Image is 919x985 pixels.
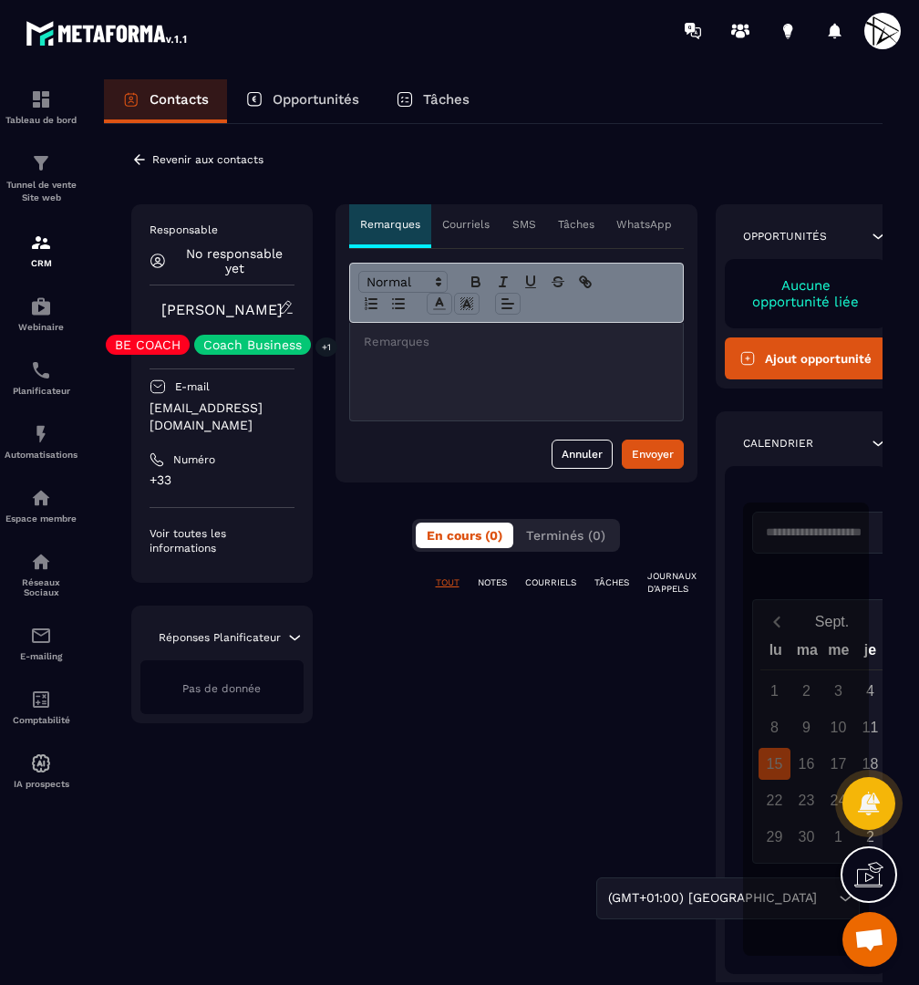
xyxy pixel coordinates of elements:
[5,75,77,139] a: formationformationTableau de bord
[552,440,613,469] button: Annuler
[5,258,77,268] p: CRM
[377,79,488,123] a: Tâches
[30,359,52,381] img: scheduler
[616,217,672,232] p: WhatsApp
[416,523,513,548] button: En cours (0)
[30,551,52,573] img: social-network
[30,487,52,509] img: automations
[5,473,77,537] a: automationsautomationsEspace membre
[115,338,181,351] p: BE COACH
[5,611,77,675] a: emailemailE-mailing
[442,217,490,232] p: Courriels
[5,513,77,524] p: Espace membre
[30,88,52,110] img: formation
[152,153,263,166] p: Revenir aux contacts
[5,218,77,282] a: formationformationCRM
[150,91,209,108] p: Contacts
[5,179,77,204] p: Tunnel de vente Site web
[26,16,190,49] img: logo
[622,440,684,469] button: Envoyer
[227,79,377,123] a: Opportunités
[647,570,697,596] p: JOURNAUX D'APPELS
[203,338,302,351] p: Coach Business
[5,346,77,410] a: schedulerschedulerPlanificateur
[30,689,52,710] img: accountant
[512,217,536,232] p: SMS
[5,282,77,346] a: automationsautomationsWebinaire
[5,715,77,725] p: Comptabilité
[515,523,616,548] button: Terminés (0)
[161,301,283,318] a: [PERSON_NAME]
[5,675,77,739] a: accountantaccountantComptabilité
[150,223,294,237] p: Responsable
[596,877,860,919] div: Search for option
[360,217,420,232] p: Remarques
[5,450,77,460] p: Automatisations
[159,630,281,645] p: Réponses Planificateur
[854,711,886,743] div: 11
[558,217,594,232] p: Tâches
[273,91,359,108] p: Opportunités
[5,322,77,332] p: Webinaire
[525,576,576,589] p: COURRIELS
[854,675,886,707] div: 4
[5,577,77,597] p: Réseaux Sociaux
[478,576,507,589] p: NOTES
[743,277,870,310] p: Aucune opportunité liée
[743,229,827,244] p: Opportunités
[604,888,821,908] span: (GMT+01:00) [GEOGRAPHIC_DATA]
[30,752,52,774] img: automations
[5,139,77,218] a: formationformationTunnel de vente Site web
[427,528,502,543] span: En cours (0)
[632,445,674,463] div: Envoyer
[854,748,886,780] div: 18
[175,246,294,275] p: No responsable yet
[30,625,52,647] img: email
[423,91,470,108] p: Tâches
[182,682,261,695] span: Pas de donnée
[743,436,813,451] p: Calendrier
[5,779,77,789] p: IA prospects
[854,638,886,669] div: je
[175,379,210,394] p: E-mail
[594,576,629,589] p: TÂCHES
[30,423,52,445] img: automations
[150,399,294,434] p: [EMAIL_ADDRESS][DOMAIN_NAME]
[104,79,227,123] a: Contacts
[30,232,52,254] img: formation
[842,912,897,967] div: Ouvrir le chat
[30,152,52,174] img: formation
[315,337,337,357] p: +1
[436,576,459,589] p: TOUT
[5,537,77,611] a: social-networksocial-networkRéseaux Sociaux
[725,337,888,379] button: Ajout opportunité
[150,472,294,489] p: +33
[526,528,605,543] span: Terminés (0)
[5,410,77,473] a: automationsautomationsAutomatisations
[5,651,77,661] p: E-mailing
[5,386,77,396] p: Planificateur
[173,452,215,467] p: Numéro
[5,115,77,125] p: Tableau de bord
[150,526,294,555] p: Voir toutes les informations
[30,295,52,317] img: automations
